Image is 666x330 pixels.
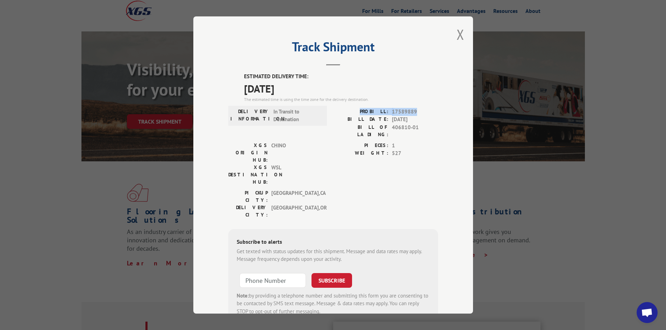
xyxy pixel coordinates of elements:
label: PICKUP CITY: [228,189,268,204]
div: The estimated time is using the time zone for the delivery destination. [244,96,438,103]
h2: Track Shipment [228,42,438,55]
span: 406810-01 [392,124,438,138]
span: [GEOGRAPHIC_DATA] , OR [271,204,318,219]
span: [GEOGRAPHIC_DATA] , CA [271,189,318,204]
span: WSL [271,164,318,186]
strong: Note: [237,292,249,299]
label: XGS DESTINATION HUB: [228,164,268,186]
span: [DATE] [244,81,438,96]
input: Phone Number [239,273,306,288]
label: WEIGHT: [333,149,388,157]
label: DELIVERY CITY: [228,204,268,219]
div: Get texted with status updates for this shipment. Message and data rates may apply. Message frequ... [237,248,430,263]
span: [DATE] [392,116,438,124]
div: by providing a telephone number and submitting this form you are consenting to be contacted by SM... [237,292,430,316]
span: 527 [392,149,438,157]
label: DELIVERY INFORMATION: [230,108,270,124]
span: In Transit to Destination [273,108,321,124]
div: Subscribe to alerts [237,237,430,248]
label: XGS ORIGIN HUB: [228,142,268,164]
label: BILL DATE: [333,116,388,124]
a: Open chat [637,302,658,323]
label: BILL OF LADING: [333,124,388,138]
span: 1 [392,142,438,150]
label: PIECES: [333,142,388,150]
button: SUBSCRIBE [311,273,352,288]
span: CHINO [271,142,318,164]
label: PROBILL: [333,108,388,116]
label: ESTIMATED DELIVERY TIME: [244,73,438,81]
button: Close modal [457,25,464,44]
span: 17589889 [392,108,438,116]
